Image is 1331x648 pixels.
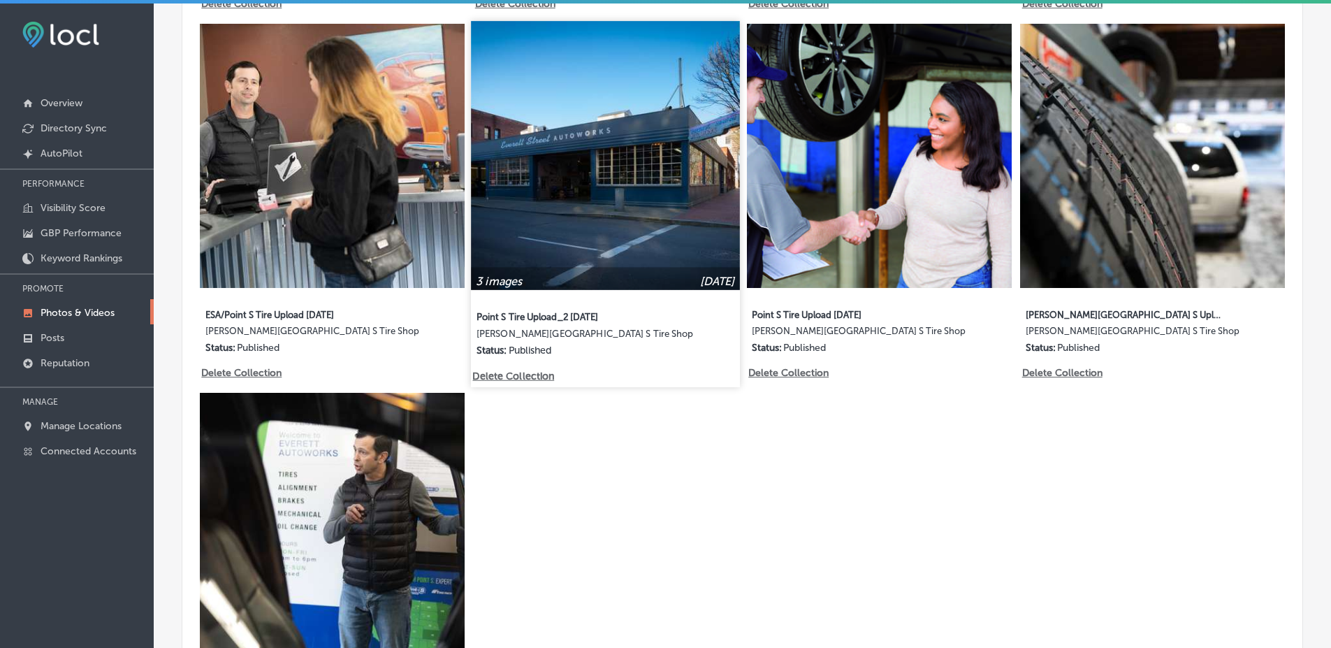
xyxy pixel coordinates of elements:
label: ESA/Point S Tire Upload [DATE] [205,301,405,326]
p: 3 images [477,274,523,287]
p: Reputation [41,357,89,369]
p: GBP Performance [41,227,122,239]
label: Point S Tire Upload [DATE] [752,301,952,326]
label: [PERSON_NAME][GEOGRAPHIC_DATA] S Tire Shop [477,328,694,344]
p: Photos & Videos [41,307,115,319]
p: Delete Collection [1022,367,1101,379]
p: Directory Sync [41,122,107,134]
label: [PERSON_NAME][GEOGRAPHIC_DATA] S Upload [DATE] [1026,301,1225,326]
img: Collection thumbnail [200,24,465,289]
p: Status: [205,342,235,354]
label: Point S Tire Upload_2 [DATE] [477,303,679,328]
p: Delete Collection [201,367,280,379]
img: Collection thumbnail [472,21,740,289]
img: Collection thumbnail [747,24,1012,289]
p: Status: [477,344,507,356]
img: fda3e92497d09a02dc62c9cd864e3231.png [22,22,99,48]
label: [PERSON_NAME][GEOGRAPHIC_DATA] S Tire Shop [205,326,419,342]
p: Posts [41,332,64,344]
p: Visibility Score [41,202,106,214]
p: Published [1057,342,1100,354]
label: [PERSON_NAME][GEOGRAPHIC_DATA] S Tire Shop [1026,326,1239,342]
p: Published [237,342,279,354]
img: Collection thumbnail [1020,24,1285,289]
p: Status: [1026,342,1056,354]
p: Delete Collection [748,367,827,379]
p: Status: [752,342,782,354]
p: Published [783,342,826,354]
p: AutoPilot [41,147,82,159]
p: Overview [41,97,82,109]
p: Manage Locations [41,420,122,432]
p: Connected Accounts [41,445,136,457]
p: Keyword Rankings [41,252,122,264]
label: [PERSON_NAME][GEOGRAPHIC_DATA] S Tire Shop [752,326,966,342]
p: Delete Collection [473,370,553,382]
p: Published [509,344,552,356]
p: [DATE] [700,274,735,287]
